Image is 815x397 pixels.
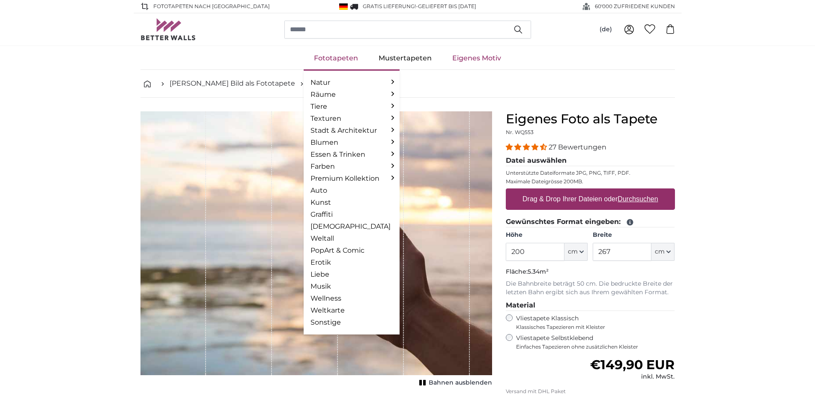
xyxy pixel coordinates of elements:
span: 5.34m² [528,268,549,275]
span: 60'000 ZUFRIEDENE KUNDEN [595,3,675,10]
a: Blumen [310,137,393,148]
span: Nr. WQ553 [506,129,534,135]
button: Bahnen ausblenden [417,377,492,389]
a: Musik [310,281,393,292]
div: 1 of 1 [140,111,492,389]
label: Vliestapete Selbstklebend [516,334,675,350]
label: Vliestapete Klassisch [516,314,668,331]
a: Essen & Trinken [310,149,393,160]
a: Natur [310,78,393,88]
legend: Datei auswählen [506,155,675,166]
span: GRATIS Lieferung! [363,3,416,9]
p: Die Bahnbreite beträgt 50 cm. Die bedruckte Breite der letzten Bahn ergibt sich aus Ihrem gewählt... [506,280,675,297]
a: Auto [310,185,393,196]
span: Klassisches Tapezieren mit Kleister [516,324,668,331]
span: Geliefert bis [DATE] [418,3,476,9]
span: cm [568,248,578,256]
p: Versand mit DHL Paket [506,388,675,395]
p: Unterstützte Dateiformate JPG, PNG, TIFF, PDF. [506,170,675,176]
a: Sonstige [310,317,393,328]
p: Maximale Dateigrösse 200MB. [506,178,675,185]
a: Stadt & Architektur [310,125,393,136]
div: inkl. MwSt. [590,373,675,381]
label: Breite [593,231,675,239]
span: cm [655,248,665,256]
a: [PERSON_NAME] Bild als Fototapete [170,78,295,89]
a: PopArt & Comic [310,245,393,256]
nav: breadcrumbs [140,70,675,98]
button: cm [651,243,675,261]
a: Tiere [310,101,393,112]
span: Fototapeten nach [GEOGRAPHIC_DATA] [153,3,270,10]
a: Weltall [310,233,393,244]
a: [DEMOGRAPHIC_DATA] [310,221,393,232]
a: Weltkarte [310,305,393,316]
span: Einfaches Tapezieren ohne zusätzlichen Kleister [516,343,675,350]
label: Höhe [506,231,588,239]
a: Premium Kollektion [310,173,393,184]
a: Räume [310,90,393,100]
a: Liebe [310,269,393,280]
a: Farben [310,161,393,172]
img: Deutschland [339,3,348,10]
span: - [416,3,476,9]
legend: Material [506,300,675,311]
p: Fläche: [506,268,675,276]
a: Eigenes Motiv [442,47,511,69]
a: Mustertapeten [368,47,442,69]
span: Bahnen ausblenden [429,379,492,387]
a: Fototapeten [304,47,368,69]
span: 4.41 stars [506,143,549,151]
legend: Gewünschtes Format eingeben: [506,217,675,227]
span: €149,90 EUR [590,357,675,373]
a: Wellness [310,293,393,304]
label: Drag & Drop Ihrer Dateien oder [519,191,662,208]
a: Erotik [310,257,393,268]
button: cm [564,243,588,261]
a: Texturen [310,113,393,124]
u: Durchsuchen [618,195,658,203]
img: Betterwalls [140,18,196,40]
span: 27 Bewertungen [549,143,606,151]
a: Kunst [310,197,393,208]
button: (de) [593,22,619,37]
a: Graffiti [310,209,393,220]
h1: Eigenes Foto als Tapete [506,111,675,127]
